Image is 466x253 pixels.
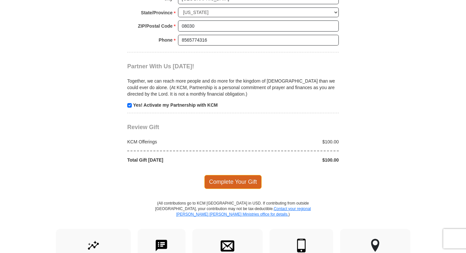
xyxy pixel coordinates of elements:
[221,239,234,252] img: envelope.svg
[127,78,339,97] p: Together, we can reach more people and do more for the kingdom of [DEMOGRAPHIC_DATA] than we coul...
[159,35,173,45] strong: Phone
[87,239,100,252] img: give-by-stock.svg
[233,157,342,163] div: $100.00
[204,175,262,189] span: Complete Your Gift
[138,21,173,31] strong: ZIP/Postal Code
[127,124,159,130] span: Review Gift
[124,139,233,145] div: KCM Offerings
[133,102,218,108] strong: Yes! Activate my Partnership with KCM
[233,139,342,145] div: $100.00
[124,157,233,163] div: Total Gift [DATE]
[176,206,311,217] a: Contact your regional [PERSON_NAME] [PERSON_NAME] Ministries office for details.
[141,8,172,17] strong: State/Province
[155,201,311,229] p: (All contributions go to KCM [GEOGRAPHIC_DATA] in USD. If contributing from outside [GEOGRAPHIC_D...
[155,239,168,252] img: text-to-give.svg
[295,239,308,252] img: mobile.svg
[371,239,380,252] img: other-region
[127,63,194,70] span: Partner With Us [DATE]!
